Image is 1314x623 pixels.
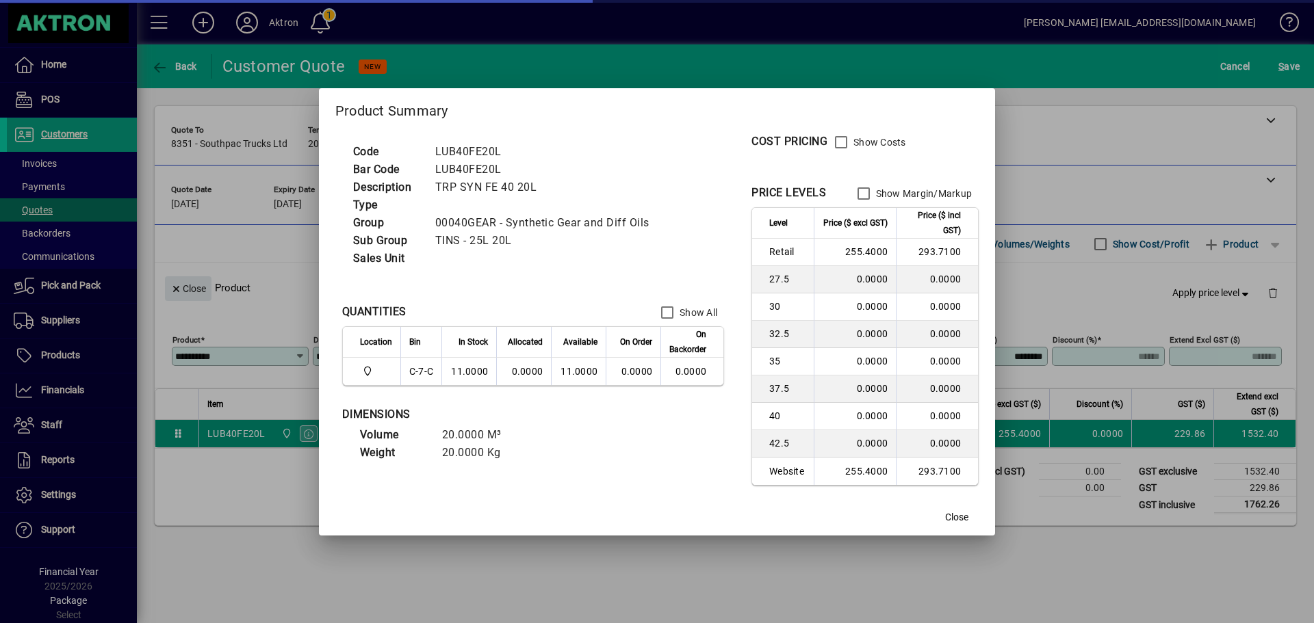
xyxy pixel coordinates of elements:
[441,358,496,385] td: 11.0000
[769,272,806,286] span: 27.5
[769,409,806,423] span: 40
[945,510,968,525] span: Close
[896,403,978,430] td: 0.0000
[435,426,518,444] td: 20.0000 M³
[896,293,978,321] td: 0.0000
[896,321,978,348] td: 0.0000
[409,334,421,349] span: Bin
[814,321,896,348] td: 0.0000
[353,444,435,462] td: Weight
[428,143,666,161] td: LUB40FE20L
[496,358,551,385] td: 0.0000
[346,232,428,250] td: Sub Group
[769,245,806,259] span: Retail
[353,426,435,444] td: Volume
[563,334,597,349] span: Available
[896,430,978,458] td: 0.0000
[896,375,978,403] td: 0.0000
[551,358,606,385] td: 11.0000
[346,161,428,178] td: Bar Code
[814,403,896,430] td: 0.0000
[814,239,896,266] td: 255.4000
[851,135,906,149] label: Show Costs
[873,187,972,200] label: Show Margin/Markup
[669,327,706,357] span: On Backorder
[814,430,896,458] td: 0.0000
[814,348,896,375] td: 0.0000
[896,458,978,485] td: 293.7100
[769,215,788,230] span: Level
[508,334,543,349] span: Allocated
[769,464,806,478] span: Website
[342,406,684,423] div: DIMENSIONS
[823,215,888,230] span: Price ($ excl GST)
[346,196,428,214] td: Type
[896,266,978,293] td: 0.0000
[621,366,653,377] span: 0.0000
[769,354,806,368] span: 35
[346,143,428,161] td: Code
[459,334,488,349] span: In Stock
[935,505,979,530] button: Close
[360,334,392,349] span: Location
[814,293,896,321] td: 0.0000
[751,133,827,150] div: COST PRICING
[428,214,666,232] td: 00040GEAR - Synthetic Gear and Diff Oils
[769,327,806,341] span: 32.5
[346,214,428,232] td: Group
[814,266,896,293] td: 0.0000
[342,304,407,320] div: QUANTITIES
[769,300,806,313] span: 30
[769,382,806,395] span: 37.5
[896,239,978,266] td: 293.7100
[905,208,961,238] span: Price ($ incl GST)
[814,375,896,403] td: 0.0000
[814,458,896,485] td: 255.4000
[896,348,978,375] td: 0.0000
[677,306,717,319] label: Show All
[660,358,723,385] td: 0.0000
[769,436,806,450] span: 42.5
[620,334,652,349] span: On Order
[751,185,826,201] div: PRICE LEVELS
[346,250,428,267] td: Sales Unit
[346,178,428,196] td: Description
[400,358,441,385] td: C-7-C
[319,88,995,128] h2: Product Summary
[435,444,518,462] td: 20.0000 Kg
[428,161,666,178] td: LUB40FE20L
[428,178,666,196] td: TRP SYN FE 40 20L
[428,232,666,250] td: TINS - 25L 20L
